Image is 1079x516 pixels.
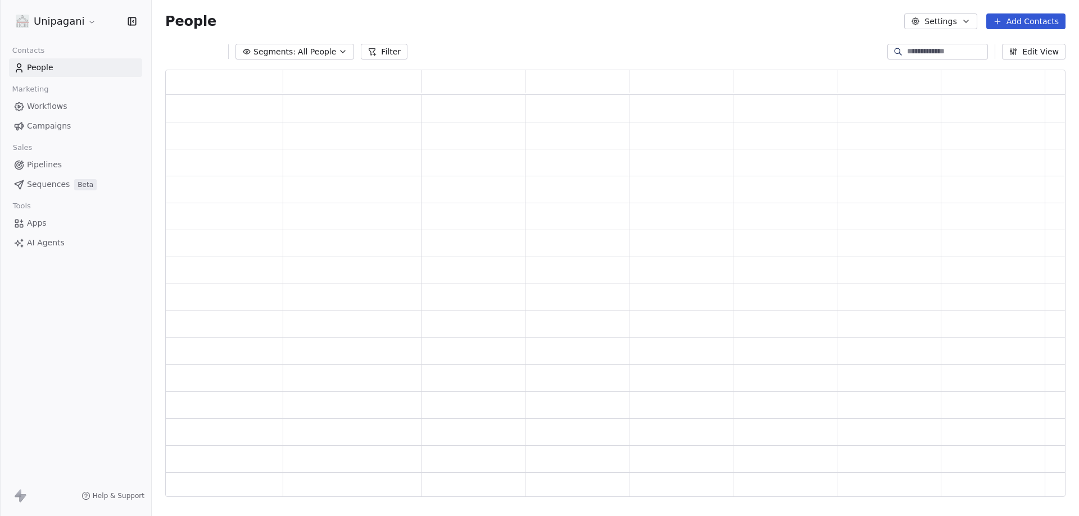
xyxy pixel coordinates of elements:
span: All People [298,46,336,58]
a: Workflows [9,97,142,116]
span: Beta [74,179,97,190]
span: Help & Support [93,491,144,500]
span: Segments: [253,46,296,58]
button: Settings [904,13,977,29]
span: Pipelines [27,159,62,171]
span: Apps [27,217,47,229]
span: Contacts [7,42,49,59]
a: Pipelines [9,156,142,174]
span: Workflows [27,101,67,112]
a: Help & Support [81,491,144,500]
span: Campaigns [27,120,71,132]
span: People [165,13,216,30]
button: Edit View [1002,44,1066,60]
a: Campaigns [9,117,142,135]
button: Add Contacts [986,13,1066,29]
span: People [27,62,53,74]
button: Unipagani [13,12,99,31]
span: Unipagani [34,14,85,29]
span: Tools [8,198,35,214]
a: People [9,58,142,77]
span: Sequences [27,179,70,190]
span: Marketing [7,81,53,98]
a: Apps [9,214,142,232]
span: AI Agents [27,237,65,249]
span: Sales [8,139,37,156]
button: Filter [361,44,407,60]
a: SequencesBeta [9,175,142,194]
img: logo%20unipagani.png [16,15,29,28]
a: AI Agents [9,234,142,252]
